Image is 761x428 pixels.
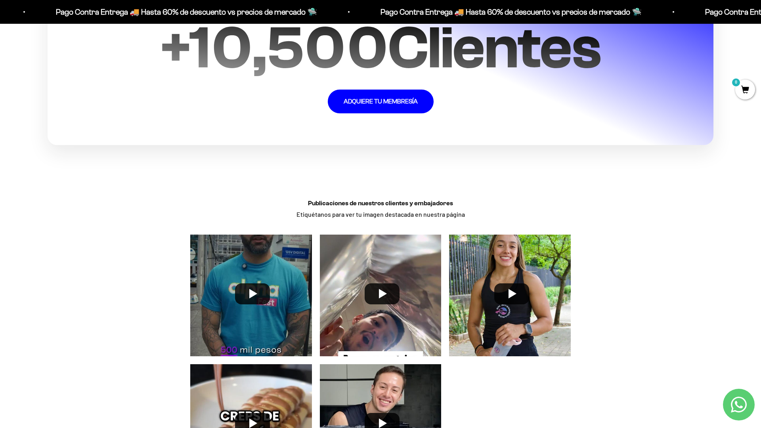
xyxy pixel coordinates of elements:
[182,191,579,227] div: Etiquétanos para ver tu imagen destacada en nuestra página
[316,231,446,360] img: User picture
[161,14,601,81] span: + Clientes
[445,231,575,360] img: User picture
[190,199,571,208] h3: Publicaciones de nuestros clientes y embajadores
[735,86,755,95] a: 0
[328,90,434,113] a: ADQUIERE TU MEMBRESÍA
[731,78,741,87] mark: 0
[97,6,358,18] p: Pago Contra Entrega 🚚 Hasta 60% de descuento vs precios de mercado 🛸
[422,6,683,18] p: Pago Contra Entrega 🚚 Hasta 60% de descuento vs precios de mercado 🛸
[189,14,388,81] span: 10,500
[186,231,316,360] img: User picture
